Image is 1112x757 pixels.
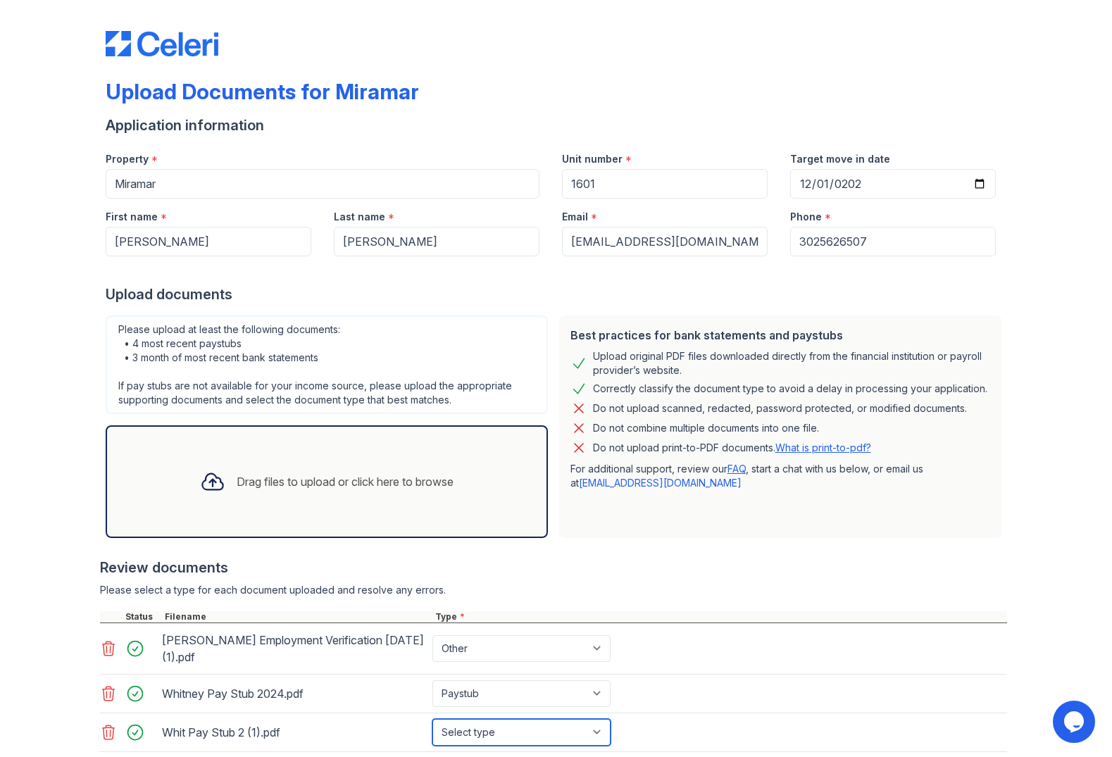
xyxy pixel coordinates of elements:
[1053,701,1098,743] iframe: chat widget
[570,327,990,344] div: Best practices for bank statements and paystubs
[162,629,427,668] div: [PERSON_NAME] Employment Verification [DATE] (1).pdf
[106,210,158,224] label: First name
[562,210,588,224] label: Email
[106,152,149,166] label: Property
[790,210,822,224] label: Phone
[162,682,427,705] div: Whitney Pay Stub 2024.pdf
[570,462,990,490] p: For additional support, review our , start a chat with us below, or email us at
[123,611,162,623] div: Status
[106,284,1007,304] div: Upload documents
[106,115,1007,135] div: Application information
[593,420,819,437] div: Do not combine multiple documents into one file.
[593,441,871,455] p: Do not upload print-to-PDF documents.
[100,558,1007,577] div: Review documents
[790,152,890,166] label: Target move in date
[100,583,1007,597] div: Please select a type for each document uploaded and resolve any errors.
[593,380,987,397] div: Correctly classify the document type to avoid a delay in processing your application.
[162,721,427,744] div: Whit Pay Stub 2 (1).pdf
[334,210,385,224] label: Last name
[106,31,218,56] img: CE_Logo_Blue-a8612792a0a2168367f1c8372b55b34899dd931a85d93a1a3d3e32e68fde9ad4.png
[106,315,548,414] div: Please upload at least the following documents: • 4 most recent paystubs • 3 month of most recent...
[432,611,1007,623] div: Type
[579,477,742,489] a: [EMAIL_ADDRESS][DOMAIN_NAME]
[237,473,454,490] div: Drag files to upload or click here to browse
[727,463,746,475] a: FAQ
[562,152,623,166] label: Unit number
[593,400,967,417] div: Do not upload scanned, redacted, password protected, or modified documents.
[775,442,871,453] a: What is print-to-pdf?
[162,611,432,623] div: Filename
[593,349,990,377] div: Upload original PDF files downloaded directly from the financial institution or payroll provider’...
[106,79,419,104] div: Upload Documents for Miramar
